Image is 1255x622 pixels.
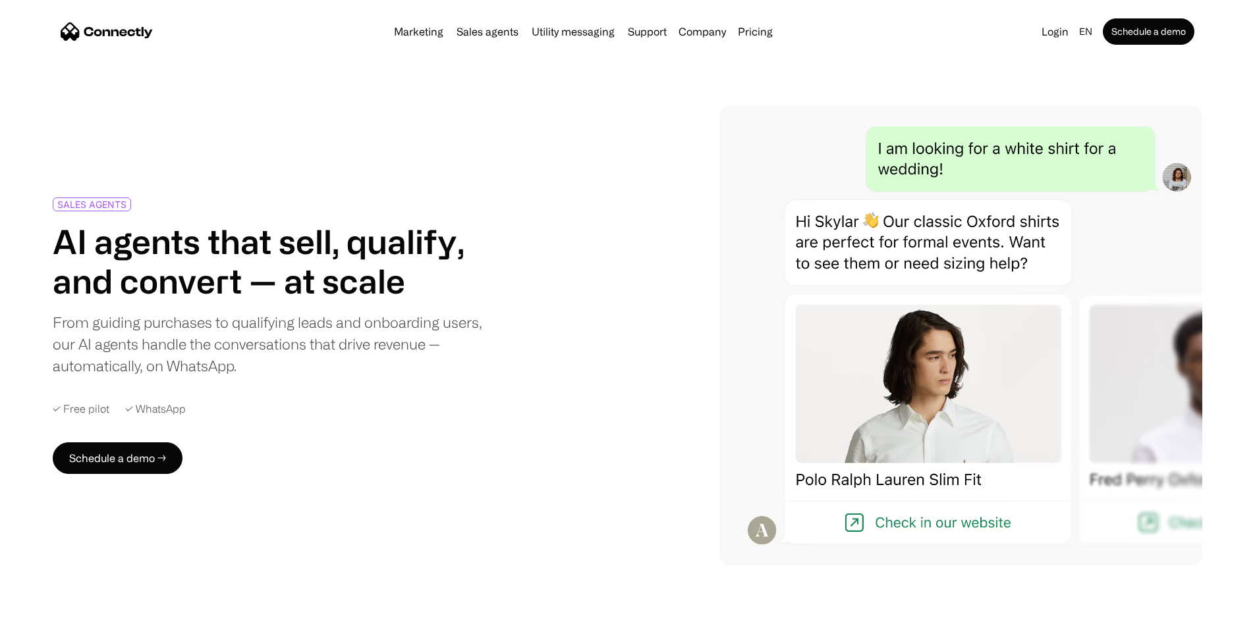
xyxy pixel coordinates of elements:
[1036,22,1074,41] a: Login
[26,599,79,617] ul: Language list
[57,199,126,209] div: SALES AGENTS
[389,26,449,37] a: Marketing
[623,26,672,37] a: Support
[61,22,153,41] a: home
[526,26,620,37] a: Utility messaging
[53,403,109,415] div: ✓ Free pilot
[53,442,182,474] a: Schedule a demo →
[451,26,524,37] a: Sales agents
[675,22,730,41] div: Company
[53,222,485,301] h1: AI agents that sell, qualify, and convert — at scale
[733,26,778,37] a: Pricing
[125,403,186,415] div: ✓ WhatsApp
[1074,22,1100,41] div: en
[1079,22,1092,41] div: en
[1103,18,1194,45] a: Schedule a demo
[53,311,485,376] div: From guiding purchases to qualifying leads and onboarding users, our AI agents handle the convers...
[13,598,79,617] aside: Language selected: English
[679,22,726,41] div: Company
